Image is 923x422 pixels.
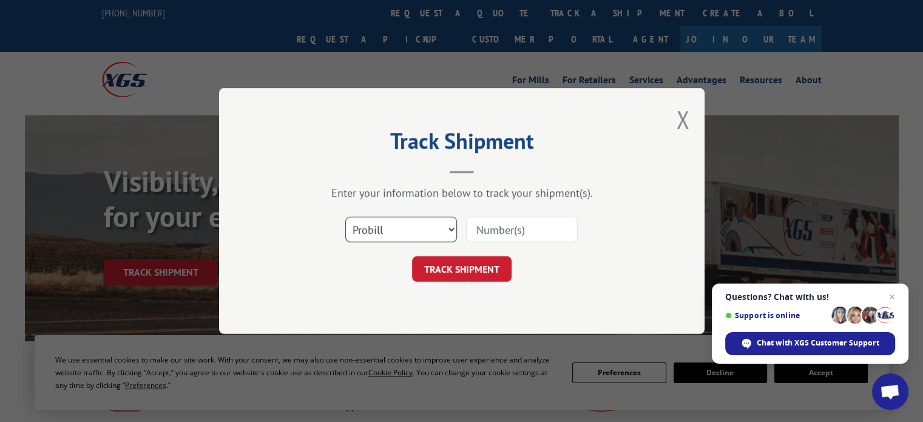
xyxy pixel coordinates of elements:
[757,338,879,349] span: Chat with XGS Customer Support
[725,311,827,320] span: Support is online
[676,103,689,135] button: Close modal
[412,256,512,282] button: TRACK SHIPMENT
[280,132,644,155] h2: Track Shipment
[872,373,908,410] div: Open chat
[885,290,899,304] span: Close chat
[725,332,895,355] div: Chat with XGS Customer Support
[466,217,578,242] input: Number(s)
[725,292,895,302] span: Questions? Chat with us!
[280,186,644,200] div: Enter your information below to track your shipment(s).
